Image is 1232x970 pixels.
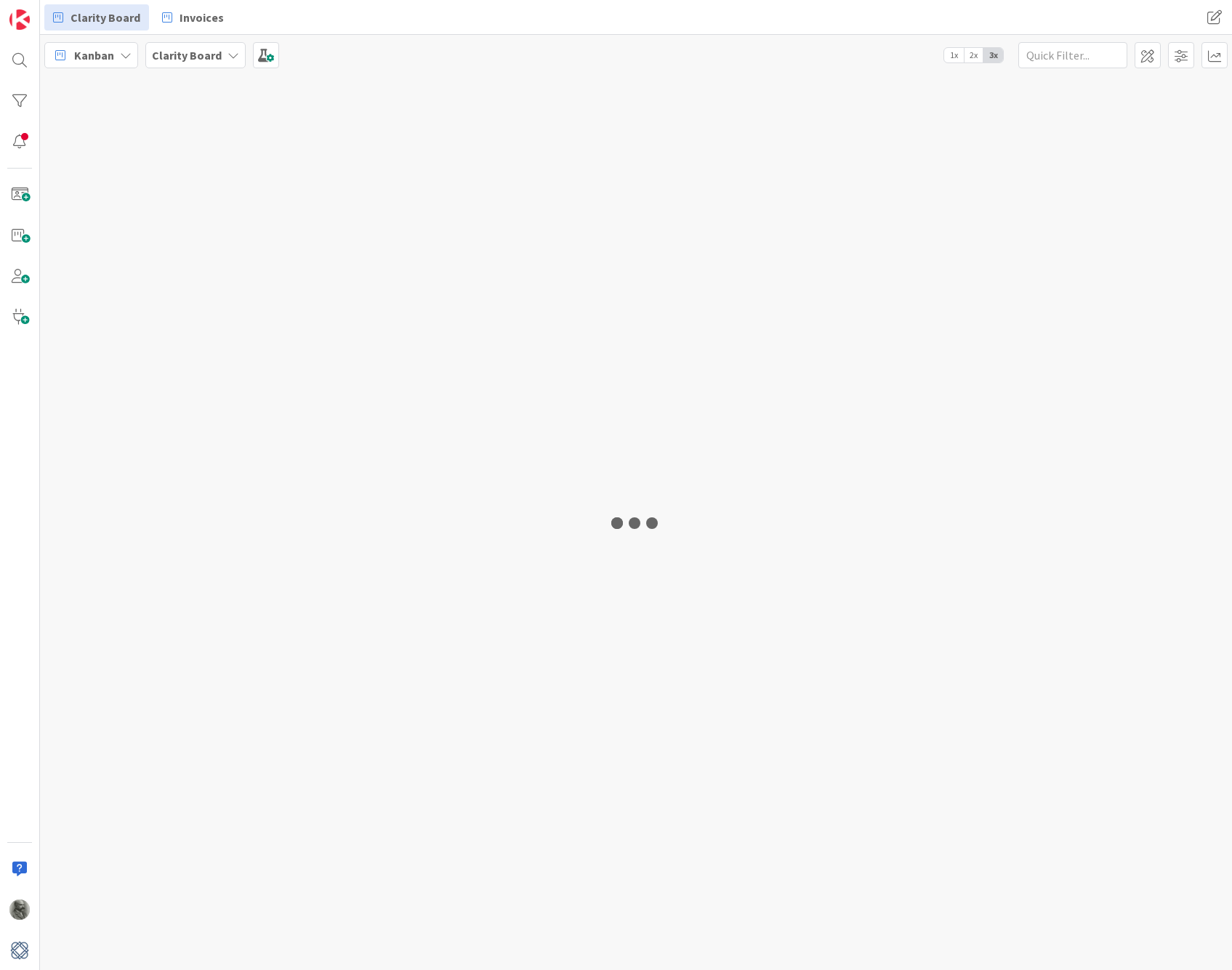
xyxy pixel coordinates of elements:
[9,9,30,30] img: Visit kanbanzone.com
[9,900,30,920] img: PA
[71,9,140,26] span: Clarity Board
[74,47,114,64] span: Kanban
[153,4,233,31] a: Invoices
[983,48,1003,62] span: 3x
[944,48,964,62] span: 1x
[152,48,222,62] b: Clarity Board
[9,940,30,961] img: avatar
[1018,42,1127,68] input: Quick Filter...
[44,4,149,31] a: Clarity Board
[180,9,224,26] span: Invoices
[964,48,983,62] span: 2x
